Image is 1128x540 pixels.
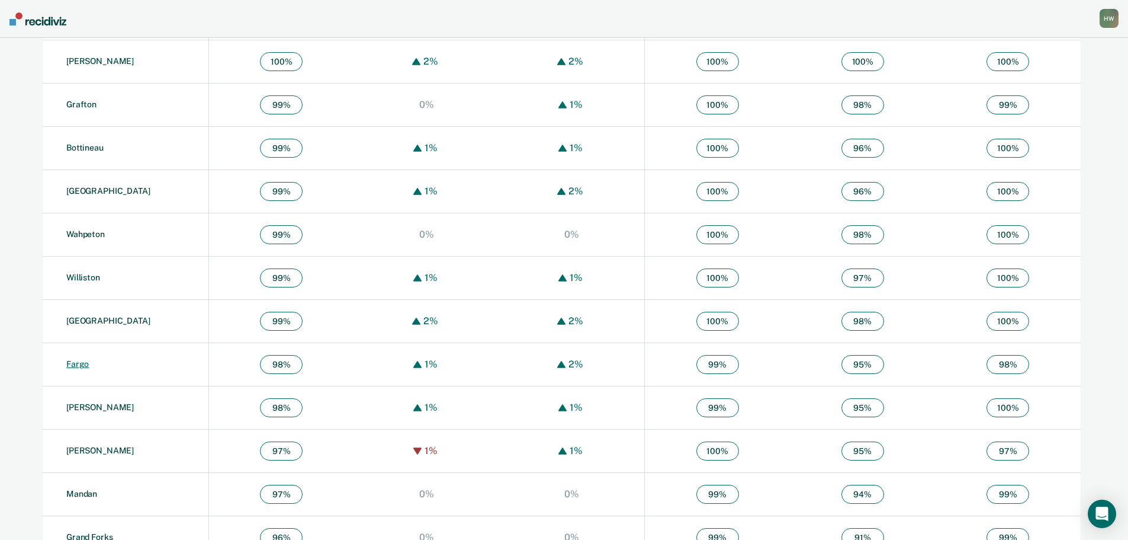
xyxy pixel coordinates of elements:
div: 0% [561,229,582,240]
span: 99 % [260,182,303,201]
a: Grafton [66,100,97,109]
span: 95 % [841,355,884,374]
a: Mandan [66,489,97,499]
span: 99 % [260,225,303,244]
span: 100 % [696,269,739,287]
span: 94 % [841,485,884,504]
a: [GEOGRAPHIC_DATA] [66,186,150,196]
span: 100 % [696,182,739,201]
div: 0% [416,488,437,500]
div: 1% [422,142,441,154]
div: 2% [565,56,586,67]
span: 100 % [696,442,739,461]
span: 99 % [260,95,303,114]
span: 100 % [986,52,1029,71]
span: 100 % [986,398,1029,417]
span: 99 % [986,95,1029,114]
span: 100 % [260,52,303,71]
img: Recidiviz [9,12,66,25]
a: Bottineau [66,143,104,152]
span: 99 % [696,398,739,417]
span: 100 % [986,312,1029,331]
a: Williston [66,273,100,282]
span: 100 % [986,139,1029,158]
div: 0% [416,99,437,110]
a: [PERSON_NAME] [66,56,134,66]
a: Fargo [66,359,89,369]
div: 0% [561,488,582,500]
div: 0% [416,229,437,240]
span: 98 % [260,398,303,417]
div: 1% [422,272,441,283]
span: 97 % [260,485,303,504]
div: 1% [422,402,441,413]
div: 2% [420,56,441,67]
div: 1% [567,142,586,154]
div: 1% [567,272,586,283]
span: 97 % [841,269,884,287]
div: H W [1100,9,1119,28]
span: 98 % [986,355,1029,374]
span: 99 % [260,312,303,331]
span: 100 % [696,52,739,71]
span: 97 % [986,442,1029,461]
div: 1% [567,445,586,456]
span: 96 % [841,139,884,158]
span: 100 % [986,225,1029,244]
button: HW [1100,9,1119,28]
span: 99 % [696,485,739,504]
span: 95 % [841,398,884,417]
span: 98 % [841,95,884,114]
span: 100 % [986,182,1029,201]
span: 95 % [841,442,884,461]
div: 1% [422,359,441,370]
div: 2% [565,359,586,370]
span: 98 % [841,225,884,244]
span: 100 % [696,225,739,244]
span: 100 % [986,269,1029,287]
span: 99 % [986,485,1029,504]
span: 100 % [696,139,739,158]
span: 98 % [260,355,303,374]
span: 99 % [696,355,739,374]
span: 96 % [841,182,884,201]
span: 100 % [841,52,884,71]
div: 2% [565,186,586,197]
div: 1% [422,445,441,456]
span: 100 % [696,95,739,114]
div: Open Intercom Messenger [1088,500,1116,528]
a: [PERSON_NAME] [66,446,134,455]
div: 1% [422,186,441,197]
div: 2% [565,315,586,327]
a: [PERSON_NAME] [66,402,134,412]
div: 1% [567,99,586,110]
a: [GEOGRAPHIC_DATA] [66,316,150,325]
a: Wahpeton [66,229,105,239]
span: 98 % [841,312,884,331]
span: 99 % [260,139,303,158]
div: 1% [567,402,586,413]
span: 97 % [260,442,303,461]
span: 99 % [260,269,303,287]
div: 2% [420,315,441,327]
span: 100 % [696,312,739,331]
